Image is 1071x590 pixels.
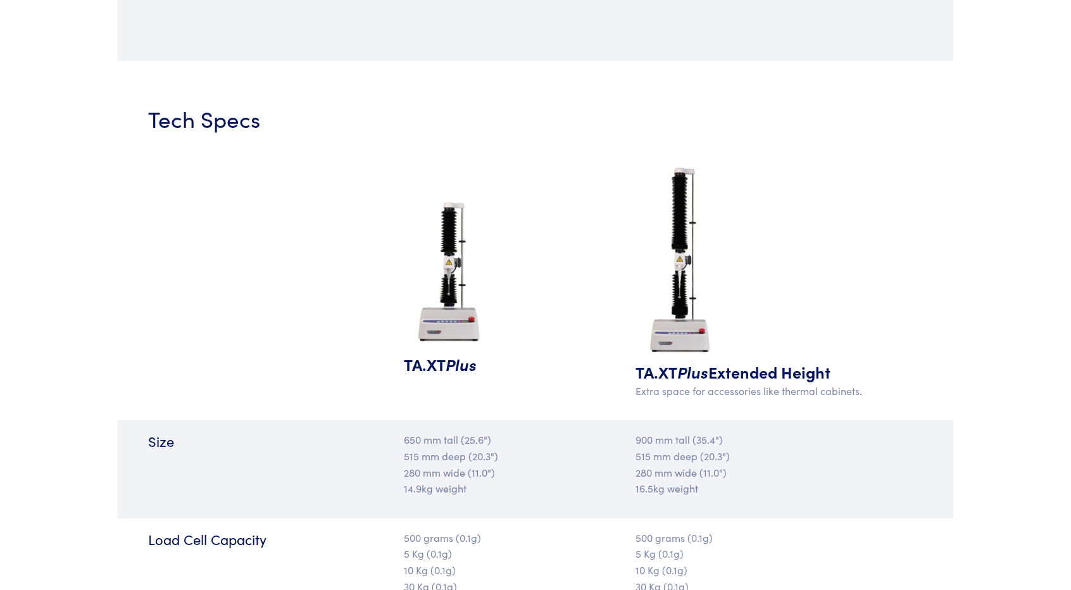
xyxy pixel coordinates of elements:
h6: Size [148,432,389,451]
span: Plus [677,361,708,383]
h6: Load Cell Capacity [148,530,389,549]
h5: TA.XT [404,353,528,375]
img: ta-xt-plus-extended-height.jpg [636,161,726,361]
img: ta-xt-plus-analyzer.jpg [404,195,495,353]
p: Extra space for accessories like thermal cabinets. [636,383,876,399]
h3: Tech Specs [148,103,389,134]
h5: TA.XT Extended Height [636,361,876,383]
span: Plus [446,353,477,375]
p: 900 mm tall (35.4") 515 mm deep (20.3") 280 mm wide (11.0") 16.5kg weight [636,432,876,496]
p: 650 mm tall (25.6") 515 mm deep (20.3") 280 mm wide (11.0") 14.9kg weight [404,432,528,496]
